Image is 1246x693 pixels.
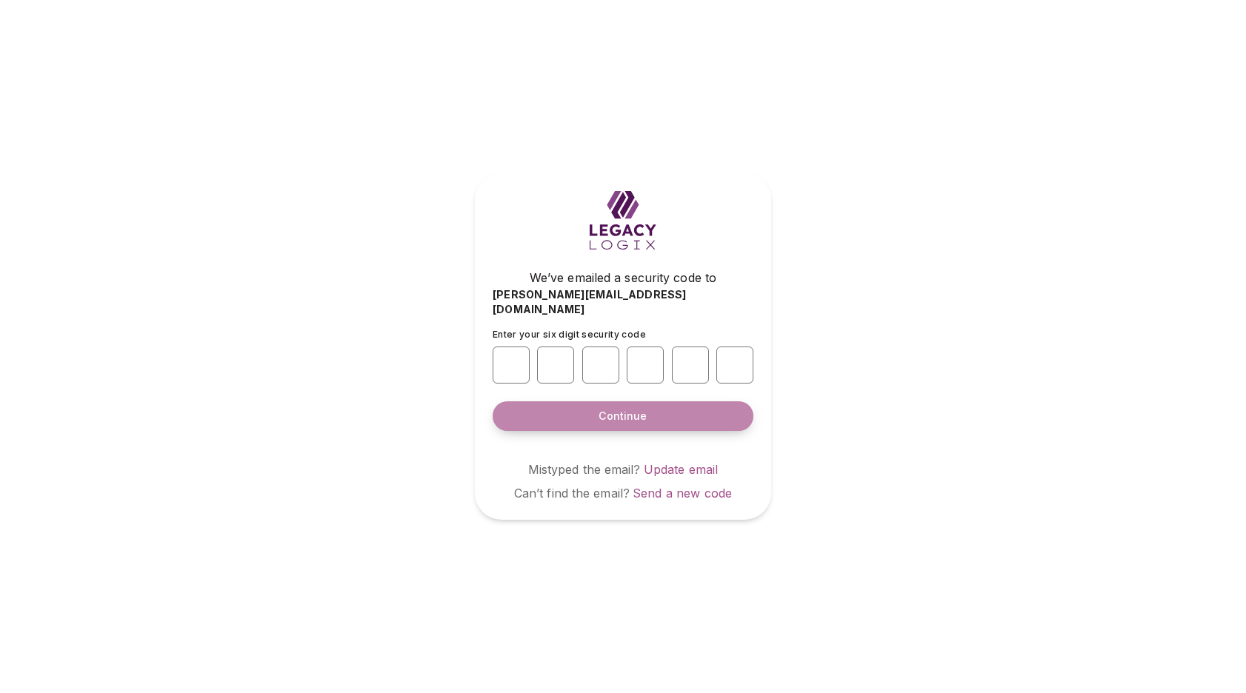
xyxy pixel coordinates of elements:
[493,401,753,431] button: Continue
[528,462,641,477] span: Mistyped the email?
[493,329,646,340] span: Enter your six digit security code
[530,269,716,287] span: We’ve emailed a security code to
[514,486,630,500] span: Can’t find the email?
[633,486,732,500] a: Send a new code
[493,287,753,317] span: [PERSON_NAME][EMAIL_ADDRESS][DOMAIN_NAME]
[599,409,647,423] span: Continue
[644,462,719,477] a: Update email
